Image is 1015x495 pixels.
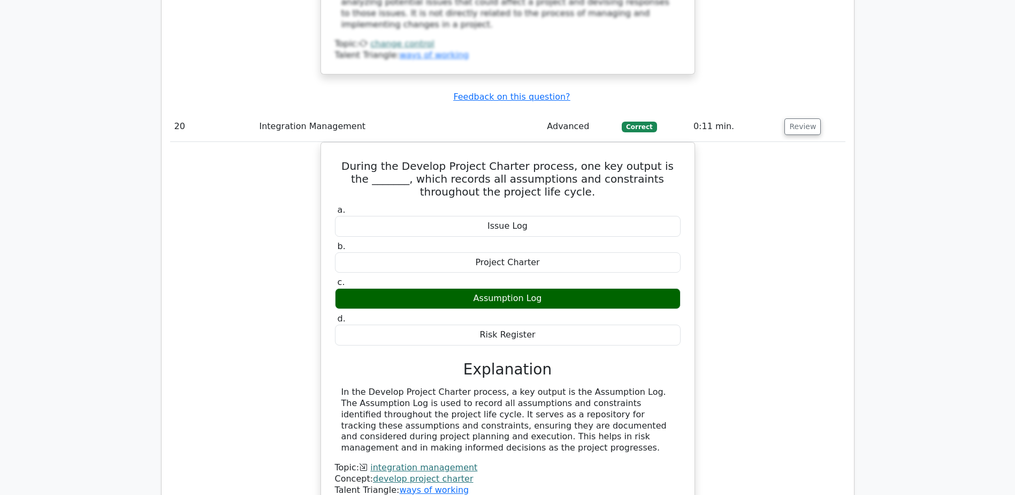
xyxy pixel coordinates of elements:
td: Advanced [543,111,617,142]
div: Concept: [335,474,681,485]
h3: Explanation [341,361,674,379]
span: Correct [622,122,657,132]
td: 20 [170,111,255,142]
div: In the Develop Project Charter process, a key output is the Assumption Log. The Assumption Log is... [341,387,674,454]
div: Assumption Log [335,288,681,309]
h5: During the Develop Project Charter process, one key output is the _______, which records all assu... [334,160,682,198]
div: Topic: [335,39,681,50]
div: Topic: [335,462,681,474]
span: c. [338,277,345,287]
span: a. [338,205,346,215]
a: ways of working [399,485,469,495]
div: Project Charter [335,252,681,273]
a: change control [370,39,434,49]
div: Risk Register [335,325,681,346]
span: d. [338,313,346,324]
td: 0:11 min. [689,111,781,142]
a: develop project charter [373,474,473,484]
a: integration management [370,462,477,472]
div: Talent Triangle: [335,39,681,61]
button: Review [784,118,821,135]
td: Integration Management [255,111,543,142]
div: Issue Log [335,216,681,237]
a: ways of working [399,50,469,60]
span: b. [338,241,346,251]
a: Feedback on this question? [453,92,570,102]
